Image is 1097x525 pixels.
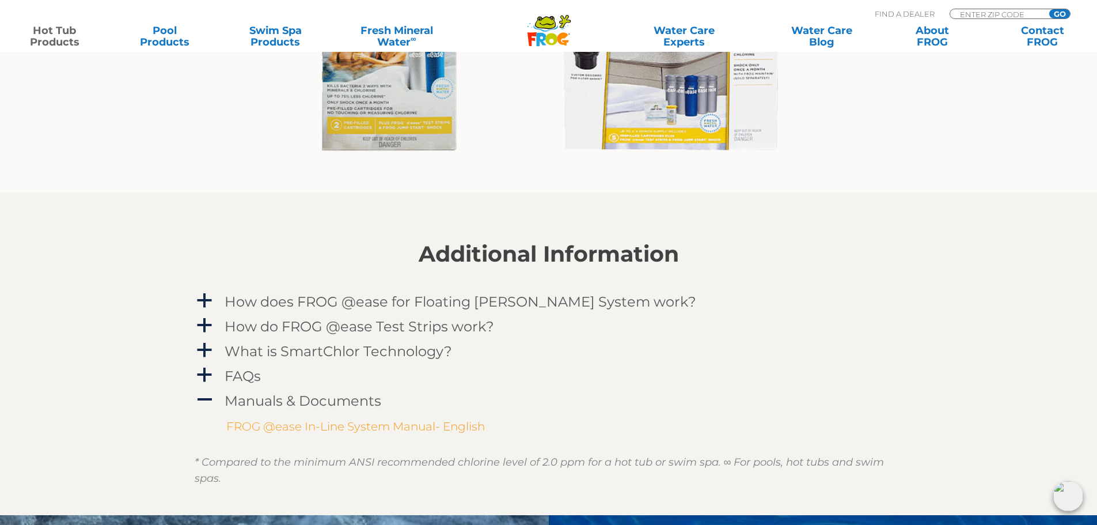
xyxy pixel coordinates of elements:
h4: How does FROG @ease for Floating [PERSON_NAME] System work? [225,294,696,309]
span: a [196,342,213,359]
input: GO [1049,9,1070,18]
a: Water CareBlog [779,25,864,48]
h2: Additional Information [195,241,903,267]
sup: ∞ [411,34,416,43]
a: Hot TubProducts [12,25,97,48]
span: a [196,292,213,309]
a: a How do FROG @ease Test Strips work? [195,316,903,337]
a: Swim SpaProducts [233,25,318,48]
a: PoolProducts [122,25,208,48]
a: Water CareExperts [614,25,754,48]
input: Zip Code Form [959,9,1037,19]
img: openIcon [1053,481,1083,511]
a: FROG @ease In-Line System Manual- English [226,420,485,433]
h4: Manuals & Documents [225,393,381,409]
h4: FAQs [225,368,261,384]
a: Fresh MineralWater∞ [343,25,450,48]
a: a FAQs [195,365,903,387]
a: A Manuals & Documents [195,390,903,411]
span: A [196,391,213,409]
a: a What is SmartChlor Technology? [195,341,903,362]
em: * Compared to the minimum ANSI recommended chlorine level of 2.0 ppm for a hot tub or swim spa. ∞... [195,456,885,485]
span: a [196,317,213,334]
a: ContactFROG [1000,25,1085,48]
a: a How does FROG @ease for Floating [PERSON_NAME] System work? [195,291,903,312]
h4: What is SmartChlor Technology? [225,343,452,359]
a: AboutFROG [889,25,975,48]
p: Find A Dealer [875,9,935,19]
h4: How do FROG @ease Test Strips work? [225,319,494,334]
span: a [196,367,213,384]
